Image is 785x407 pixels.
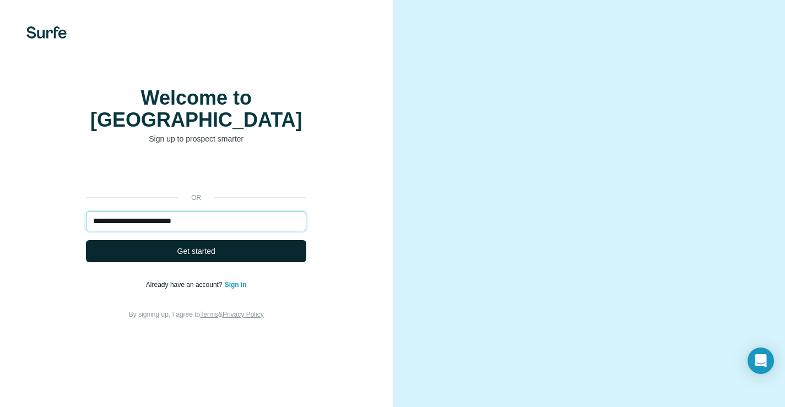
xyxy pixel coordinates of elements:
[86,133,306,144] p: Sign up to prospect smarter
[146,281,225,289] span: Already have an account?
[223,311,264,318] a: Privacy Policy
[86,240,306,262] button: Get started
[177,246,215,257] span: Get started
[26,26,67,39] img: Surfe's logo
[748,348,774,374] div: Open Intercom Messenger
[200,311,218,318] a: Terms
[225,281,247,289] a: Sign in
[80,161,312,185] iframe: Button na Mag-sign in gamit ang Google
[178,193,214,203] p: or
[86,87,306,131] h1: Welcome to [GEOGRAPHIC_DATA]
[129,311,264,318] span: By signing up, I agree to &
